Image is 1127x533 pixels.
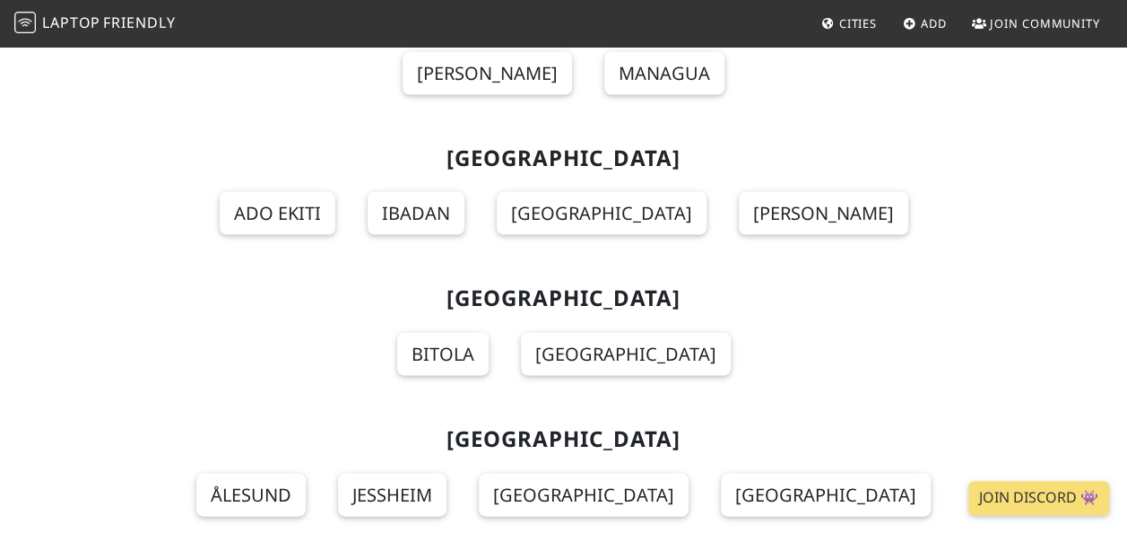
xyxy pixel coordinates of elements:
a: [PERSON_NAME] [739,191,908,234]
h2: [GEOGRAPHIC_DATA] [64,284,1064,310]
a: Managua [604,51,724,94]
span: Friendly [103,13,175,32]
a: [GEOGRAPHIC_DATA] [521,332,731,375]
a: [GEOGRAPHIC_DATA] [721,473,931,516]
a: [GEOGRAPHIC_DATA] [497,191,707,234]
a: Join Discord 👾 [968,481,1109,515]
a: Ibadan [368,191,464,234]
a: [PERSON_NAME] [403,51,572,94]
a: Ado Ekiti [220,191,335,234]
a: Jessheim [338,473,446,516]
a: Add [896,7,954,39]
a: LaptopFriendly LaptopFriendly [14,8,176,39]
a: Ålesund [196,473,306,516]
h2: [GEOGRAPHIC_DATA] [64,425,1064,451]
span: Cities [839,15,877,31]
span: Laptop [42,13,100,32]
a: Cities [814,7,884,39]
span: Join Community [990,15,1100,31]
a: Join Community [965,7,1107,39]
a: [GEOGRAPHIC_DATA] [479,473,689,516]
span: Add [921,15,947,31]
h2: [GEOGRAPHIC_DATA] [64,144,1064,170]
img: LaptopFriendly [14,12,36,33]
a: Bitola [397,332,489,375]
